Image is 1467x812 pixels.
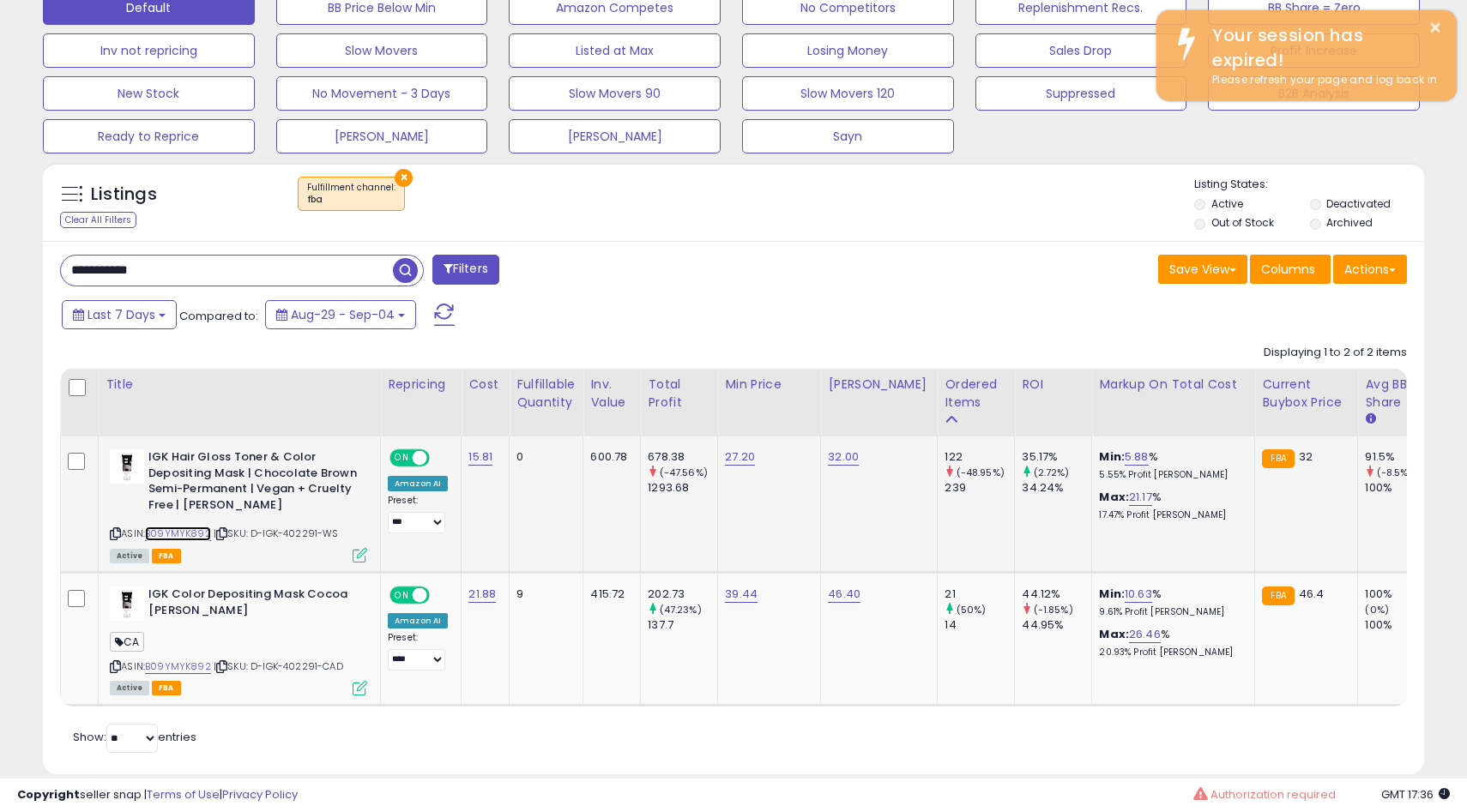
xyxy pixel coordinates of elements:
div: 100% [1365,480,1434,496]
small: (50%) [957,603,987,617]
button: Listed at Max [509,33,721,68]
button: Last 7 Days [62,300,177,329]
div: 100% [1365,617,1434,633]
div: [PERSON_NAME] [828,376,930,394]
p: 20.93% Profit [PERSON_NAME] [1099,647,1241,659]
span: OFF [427,588,455,603]
div: Total Profit [648,376,710,412]
button: Slow Movers 90 [509,76,721,111]
div: Markup on Total Cost [1099,376,1247,394]
div: % [1099,627,1241,659]
div: 600.78 [590,449,627,465]
span: 2025-09-13 17:36 GMT [1381,786,1450,803]
div: Current Buybox Price [1262,376,1350,412]
a: 21.88 [468,586,496,603]
button: × [1428,17,1442,39]
span: OFF [427,451,455,466]
h5: Listings [91,183,157,207]
div: 9 [516,586,570,602]
div: Ordered Items [945,376,1007,412]
img: 31miagsUBJL._SL40_.jpg [110,586,144,621]
small: (-8.5%) [1377,466,1413,479]
b: Max: [1099,489,1129,505]
div: 0 [516,449,570,465]
button: Sales Drop [975,33,1187,68]
button: Sayn [742,119,954,153]
div: ROI [1022,376,1084,394]
div: 35.17% [1022,449,1091,465]
small: (2.72%) [1034,466,1070,479]
button: Aug-29 - Sep-04 [265,300,416,329]
button: New Stock [43,76,255,111]
div: Fulfillable Quantity [516,376,576,412]
div: 137.7 [648,617,717,633]
a: 26.46 [1129,626,1161,643]
button: [PERSON_NAME] [509,119,721,153]
a: B09YMYK892 [145,526,211,541]
label: Active [1211,196,1243,211]
button: Filters [432,255,499,285]
div: 415.72 [590,586,627,602]
div: 14 [945,617,1014,633]
small: (-1.85%) [1034,603,1073,617]
p: 5.55% Profit [PERSON_NAME] [1099,469,1241,481]
a: 27.20 [725,448,755,466]
small: (0%) [1365,603,1389,617]
button: Inv not repricing [43,33,255,68]
div: Avg BB Share [1365,376,1428,412]
span: ON [391,588,413,603]
b: IGK Color Depositing Mask Cocoa [PERSON_NAME] [148,586,357,623]
div: 678.38 [648,449,717,465]
span: FBA [152,681,181,695]
div: Repricing [388,376,454,394]
div: Title [106,376,373,394]
div: Inv. value [590,376,633,412]
div: 1293.68 [648,480,717,496]
div: Amazon AI [388,613,448,629]
small: Avg BB Share. [1365,412,1375,427]
span: FBA [152,549,181,563]
div: Clear All Filters [60,212,136,228]
button: No Movement - 3 Days [276,76,488,111]
div: fba [307,194,395,206]
span: All listings currently available for purchase on Amazon [110,681,149,695]
span: Aug-29 - Sep-04 [291,306,395,323]
a: 5.88 [1125,448,1149,466]
button: Actions [1333,255,1407,284]
div: % [1099,449,1241,481]
small: (-47.56%) [660,466,708,479]
span: Compared to: [179,308,258,324]
div: ASIN: [110,586,367,694]
button: Columns [1250,255,1331,284]
label: Deactivated [1326,196,1391,211]
div: % [1099,586,1241,618]
a: Privacy Policy [222,786,298,803]
img: 31miagsUBJL._SL40_.jpg [110,449,144,484]
b: IGK Hair Gloss Toner & Color Depositing Mask | Chocolate Brown Semi-Permanent | Vegan + Cruelty F... [148,449,357,517]
span: CA [110,632,144,652]
div: 91.5% [1365,449,1434,465]
div: seller snap | | [17,787,298,803]
div: 122 [945,449,1014,465]
b: Min: [1099,448,1125,465]
span: 46.4 [1299,586,1325,602]
div: 100% [1365,586,1434,602]
button: Save View [1158,255,1247,284]
a: 21.17 [1129,489,1152,506]
div: ASIN: [110,449,367,561]
span: Columns [1261,261,1315,278]
p: 17.47% Profit [PERSON_NAME] [1099,509,1241,521]
button: Slow Movers [276,33,488,68]
div: Min Price [725,376,813,394]
small: FBA [1262,586,1294,605]
small: (-48.95%) [957,466,1005,479]
a: Terms of Use [147,786,220,803]
div: Preset: [388,632,448,671]
div: 44.95% [1022,617,1091,633]
a: 15.81 [468,448,492,466]
button: [PERSON_NAME] [276,119,488,153]
div: 202.73 [648,586,717,602]
small: FBA [1262,449,1294,468]
div: Preset: [388,495,448,533]
b: Max: [1099,626,1129,642]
